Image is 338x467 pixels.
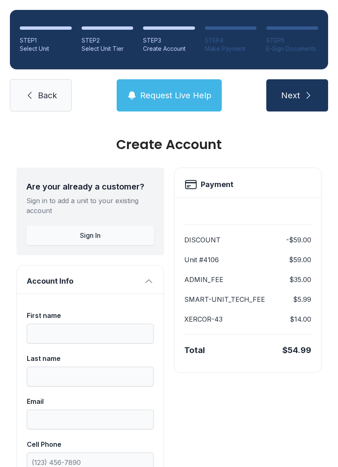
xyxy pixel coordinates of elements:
div: Are your already a customer? [26,181,154,192]
div: E-Sign Documents [266,45,318,53]
div: Create Account [143,45,195,53]
span: Next [281,90,300,101]
button: Account Info [17,266,164,294]
div: STEP 5 [266,36,318,45]
div: Total [184,344,205,356]
dt: ADMIN_FEE [184,275,223,284]
span: Sign In [80,230,101,240]
dt: XERCOR-43 [184,314,223,324]
input: Last name [27,367,154,386]
dd: $5.99 [293,294,311,304]
div: Make Payment [205,45,257,53]
h2: Payment [201,179,233,190]
dd: -$59.00 [286,235,311,245]
dd: $59.00 [289,255,311,265]
input: Email [27,410,154,429]
div: Last name [27,353,154,363]
div: Cell Phone [27,439,154,449]
span: Account Info [27,275,141,287]
div: STEP 4 [205,36,257,45]
div: Select Unit Tier [82,45,134,53]
input: First name [27,324,154,344]
div: $54.99 [282,344,311,356]
dd: $14.00 [290,314,311,324]
dt: DISCOUNT [184,235,221,245]
dt: Unit #4106 [184,255,219,265]
div: STEP 1 [20,36,72,45]
div: Email [27,396,154,406]
div: Sign in to add a unit to your existing account [26,196,154,216]
div: STEP 2 [82,36,134,45]
div: Create Account [16,138,322,151]
dd: $35.00 [289,275,311,284]
div: STEP 3 [143,36,195,45]
span: Back [38,90,57,101]
div: Select Unit [20,45,72,53]
span: Request Live Help [140,90,211,101]
dt: SMART-UNIT_TECH_FEE [184,294,265,304]
div: First name [27,311,154,320]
